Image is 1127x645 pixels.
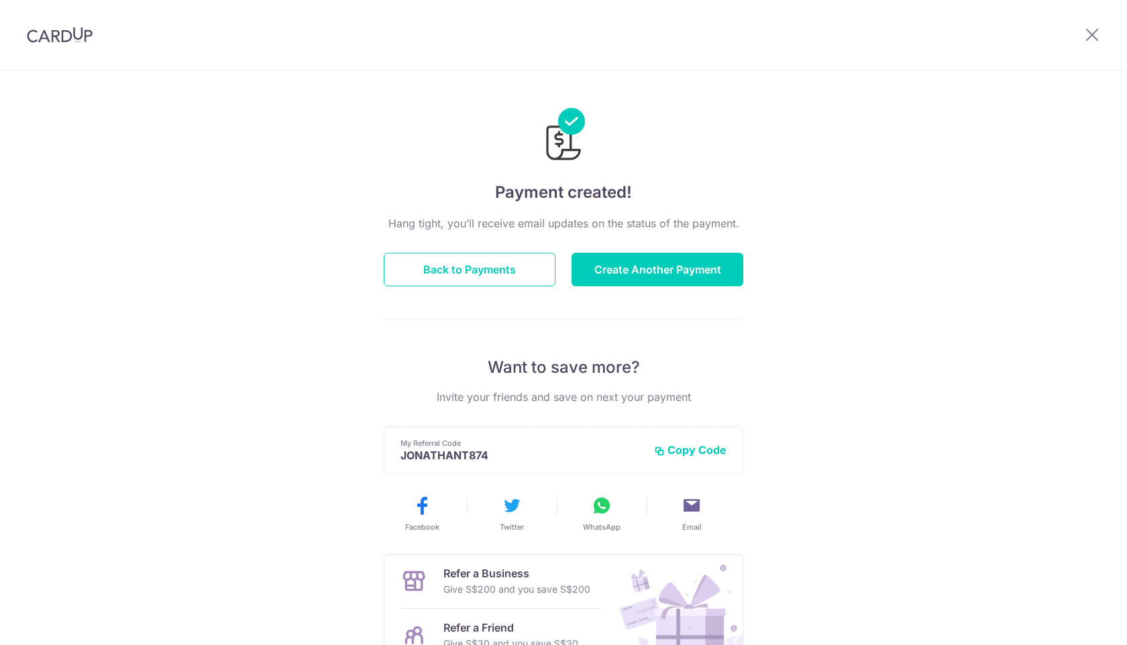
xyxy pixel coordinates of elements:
[382,495,462,532] button: Facebook
[654,443,727,457] button: Copy Code
[443,581,590,597] p: Give S$200 and you save S$200
[384,253,555,286] button: Back to Payments
[472,495,551,532] button: Twitter
[500,522,524,532] span: Twitter
[405,522,439,532] span: Facebook
[542,108,585,164] img: Payments
[400,449,643,462] p: JONATHANT874
[27,27,93,43] img: CardUp
[583,522,621,532] span: WhatsApp
[384,389,743,405] p: Invite your friends and save on next your payment
[384,357,743,378] p: Want to save more?
[562,495,641,532] button: WhatsApp
[384,180,743,204] h4: Payment created!
[443,620,578,636] p: Refer a Friend
[682,522,702,532] span: Email
[400,438,643,449] p: My Referral Code
[384,215,743,231] p: Hang tight, you’ll receive email updates on the status of the payment.
[652,495,731,532] button: Email
[572,253,743,286] button: Create Another Payment
[443,565,590,581] p: Refer a Business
